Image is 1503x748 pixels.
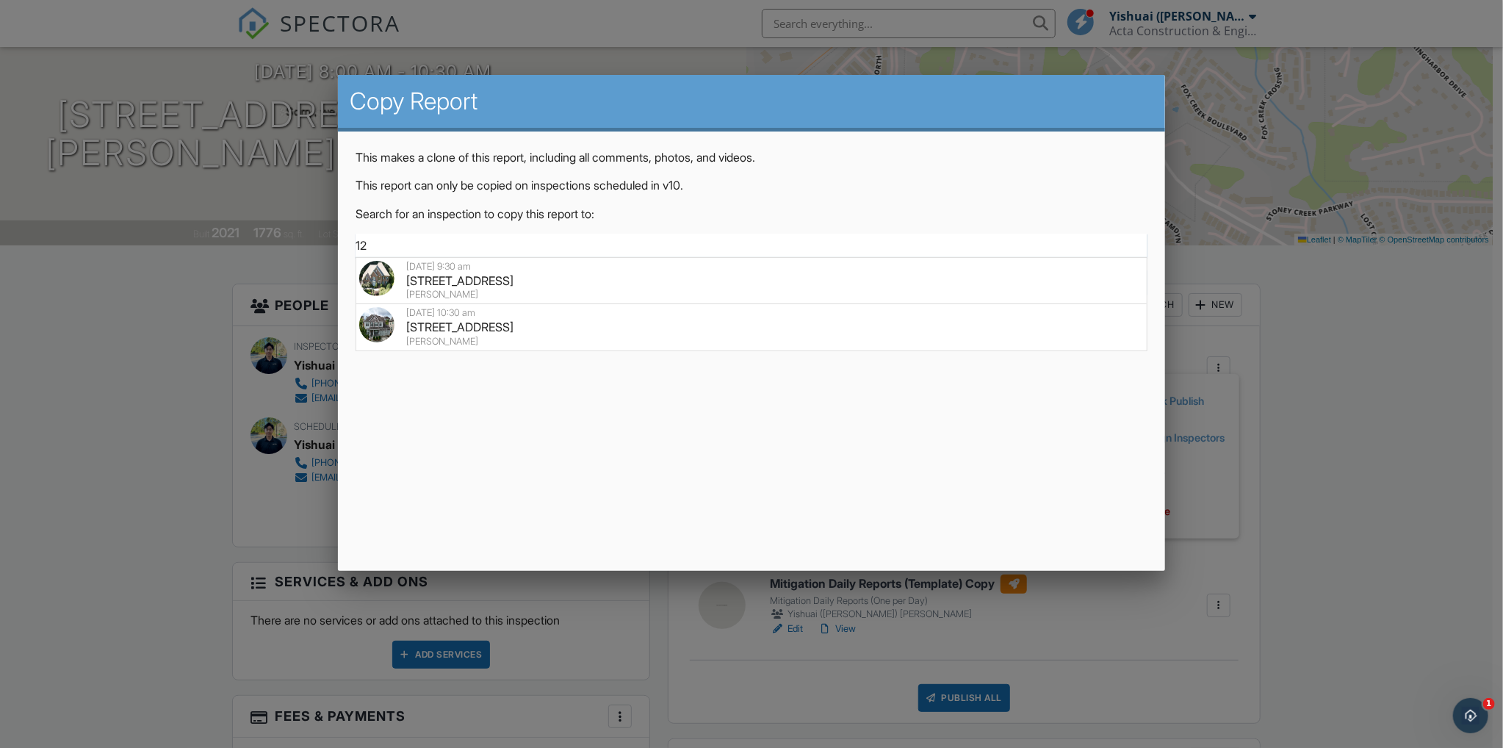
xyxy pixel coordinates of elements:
[356,234,1147,258] input: Search for an address, buyer, or agent
[1453,698,1488,733] iframe: Intercom live chat
[359,273,1143,289] div: [STREET_ADDRESS]
[356,149,1147,165] p: This makes a clone of this report, including all comments, photos, and videos.
[359,307,1143,319] div: [DATE] 10:30 am
[359,261,394,296] img: 9086751%2Fcover_photos%2Fqq5g6XQEgGXnim511AzG%2Foriginal.jpg
[350,87,1153,116] h2: Copy Report
[359,336,1143,348] div: [PERSON_NAME]
[359,261,1143,273] div: [DATE] 9:30 am
[1483,698,1495,710] span: 1
[359,289,1143,301] div: [PERSON_NAME]
[356,206,1147,222] p: Search for an inspection to copy this report to:
[356,177,1147,193] p: This report can only be copied on inspections scheduled in v10.
[359,319,1143,335] div: [STREET_ADDRESS]
[359,307,394,342] img: 8900622%2Fcover_photos%2FaNTO1Alhc9zBvdzpGG5W%2Foriginal.jpg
